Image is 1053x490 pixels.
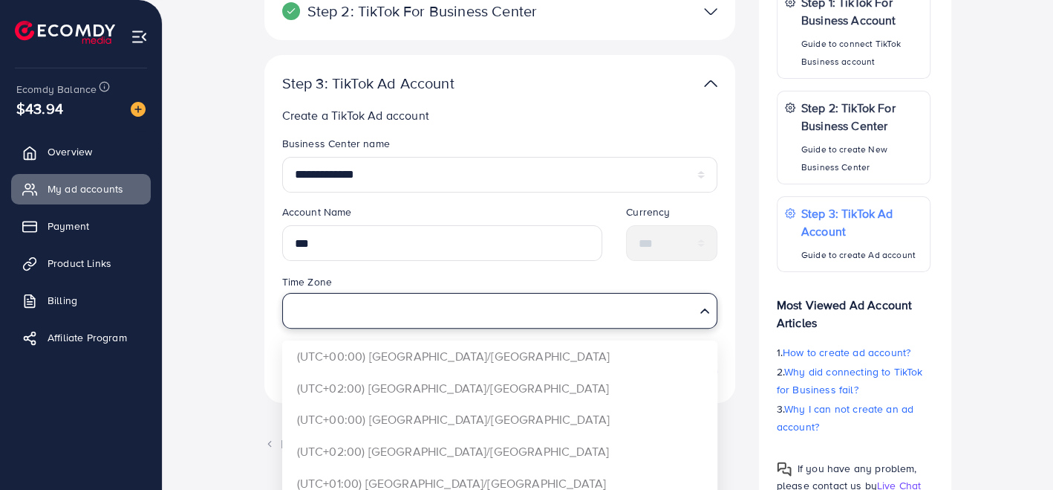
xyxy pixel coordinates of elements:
[48,181,123,196] span: My ad accounts
[11,174,151,204] a: My ad accounts
[777,363,931,399] p: 2.
[777,364,923,397] span: Why did connecting to TikTok for Business fail?
[282,136,717,157] legend: Business Center name
[131,28,148,45] img: menu
[11,211,151,241] a: Payment
[704,1,717,22] img: TikTok partner
[289,297,694,324] input: Search for option
[801,204,923,240] p: Step 3: TikTok Ad Account
[649,364,702,379] span: Create new
[16,97,63,119] span: $43.94
[11,248,151,278] a: Product Links
[777,400,931,436] p: 3.
[48,219,89,233] span: Payment
[282,293,717,329] div: Search for option
[801,99,923,135] p: Step 2: TikTok For Business Center
[264,436,735,453] div: Back to list ad account
[777,402,914,434] span: Why I can not create an ad account?
[777,344,931,361] p: 1.
[634,358,717,385] button: Create new
[11,323,151,352] a: Affiliate Program
[15,21,115,44] img: logo
[801,246,923,264] p: Guide to create Ad account
[282,106,717,124] p: Create a TikTok Ad account
[282,274,332,289] label: Time Zone
[48,144,92,159] span: Overview
[11,137,151,167] a: Overview
[282,74,564,92] p: Step 3: TikTok Ad Account
[11,286,151,315] a: Billing
[704,73,717,94] img: TikTok partner
[16,82,97,97] span: Ecomdy Balance
[48,293,77,308] span: Billing
[777,284,931,332] p: Most Viewed Ad Account Articles
[282,2,564,20] p: Step 2: TikTok For Business Center
[48,256,111,271] span: Product Links
[48,330,127,345] span: Affiliate Program
[626,204,717,225] legend: Currency
[801,35,923,71] p: Guide to connect TikTok Business account
[131,102,146,117] img: image
[777,462,792,477] img: Popup guide
[801,141,923,176] p: Guide to create New Business Center
[990,423,1042,479] iframe: Chat
[783,345,910,360] span: How to create ad account?
[282,204,603,225] legend: Account Name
